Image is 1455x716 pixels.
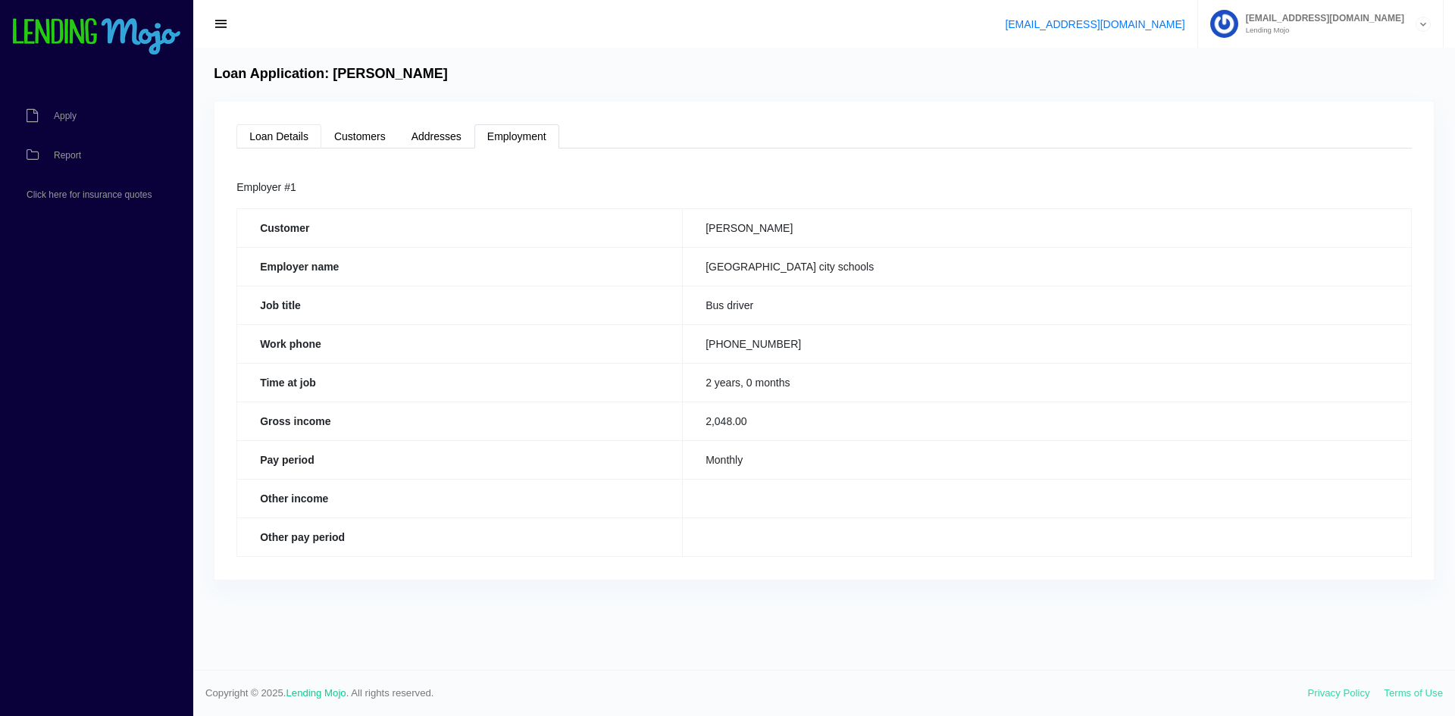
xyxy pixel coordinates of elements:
[1005,18,1184,30] a: [EMAIL_ADDRESS][DOMAIN_NAME]
[237,517,683,556] th: Other pay period
[1210,10,1238,38] img: Profile image
[683,324,1412,363] td: [PHONE_NUMBER]
[27,190,152,199] span: Click here for insurance quotes
[205,686,1308,701] span: Copyright © 2025. . All rights reserved.
[214,66,448,83] h4: Loan Application: [PERSON_NAME]
[237,208,683,247] th: Customer
[237,402,683,440] th: Gross income
[237,286,683,324] th: Job title
[1238,14,1404,23] span: [EMAIL_ADDRESS][DOMAIN_NAME]
[474,124,559,149] a: Employment
[11,18,182,56] img: logo-small.png
[237,440,683,479] th: Pay period
[286,687,346,699] a: Lending Mojo
[237,479,683,517] th: Other income
[399,124,474,149] a: Addresses
[683,247,1412,286] td: [GEOGRAPHIC_DATA] city schools
[1238,27,1404,34] small: Lending Mojo
[683,286,1412,324] td: Bus driver
[237,247,683,286] th: Employer name
[237,363,683,402] th: Time at job
[683,363,1412,402] td: 2 years, 0 months
[1308,687,1370,699] a: Privacy Policy
[683,402,1412,440] td: 2,048.00
[237,324,683,363] th: Work phone
[321,124,399,149] a: Customers
[683,208,1412,247] td: [PERSON_NAME]
[683,440,1412,479] td: Monthly
[54,111,77,120] span: Apply
[54,151,81,160] span: Report
[236,179,1412,197] div: Employer #1
[1384,687,1443,699] a: Terms of Use
[236,124,321,149] a: Loan Details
